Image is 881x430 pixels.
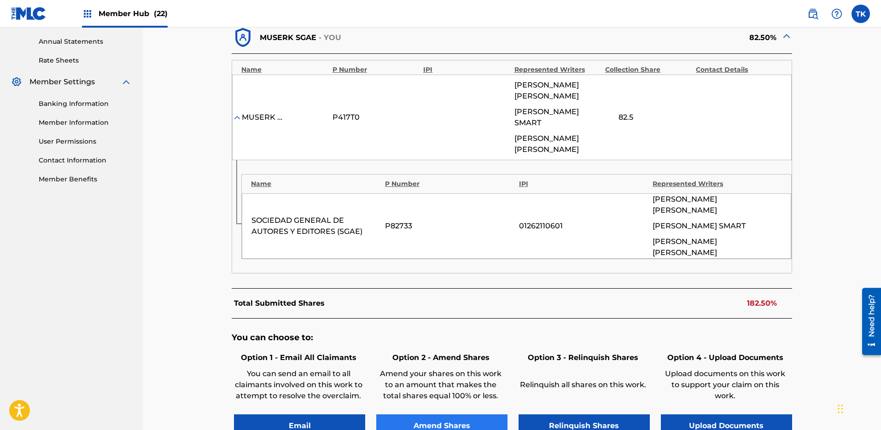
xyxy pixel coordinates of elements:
[605,65,691,75] div: Collection Share
[154,9,168,18] span: (22)
[514,133,601,155] span: [PERSON_NAME] [PERSON_NAME]
[121,76,132,87] img: expand
[39,174,132,184] a: Member Benefits
[514,65,601,75] div: Represented Writers
[835,386,881,430] iframe: Chat Widget
[519,221,648,232] div: 01262110601
[653,179,782,189] div: Represented Writers
[653,236,782,258] span: [PERSON_NAME] [PERSON_NAME]
[82,8,93,19] img: Top Rightsholders
[804,5,822,23] a: Public Search
[838,395,843,423] div: Drag
[831,8,842,19] img: help
[234,352,363,363] h6: Option 1 - Email All Claimants
[260,32,316,43] p: MUSERK SGAE
[29,76,95,87] span: Member Settings
[696,65,782,75] div: Contact Details
[234,368,363,401] p: You can send an email to all claimants involved on this work to attempt to resolve the overclaim.
[514,106,601,128] span: [PERSON_NAME] SMART
[39,137,132,146] a: User Permissions
[519,179,648,189] div: IPI
[39,37,132,46] a: Annual Statements
[319,32,342,43] p: - YOU
[39,56,132,65] a: Rate Sheets
[232,332,792,343] h5: You can choose to:
[251,215,380,237] div: SOCIEDAD GENERAL DE AUTORES Y EDITORES (SGAE)
[99,8,168,19] span: Member Hub
[514,80,601,102] span: [PERSON_NAME] [PERSON_NAME]
[519,352,648,363] h6: Option 3 - Relinquish Shares
[747,298,777,309] p: 182.50%
[333,65,419,75] div: P Number
[423,65,509,75] div: IPI
[512,26,792,49] div: 82.50%
[828,5,846,23] div: Help
[39,156,132,165] a: Contact Information
[661,368,790,401] p: Upload documents on this work to support your claim on this work.
[807,8,818,19] img: search
[11,76,22,87] img: Member Settings
[385,221,514,232] div: P82733
[852,5,870,23] div: User Menu
[519,379,648,390] p: Relinquish all shares on this work.
[653,194,782,216] span: [PERSON_NAME] [PERSON_NAME]
[234,298,325,309] p: Total Submitted Shares
[781,30,792,41] img: expand-cell-toggle
[661,352,790,363] h6: Option 4 - Upload Documents
[385,179,514,189] div: P Number
[376,368,505,401] p: Amend your shares on this work to an amount that makes the total shares equal 100% or less.
[39,118,132,128] a: Member Information
[241,65,327,75] div: Name
[855,285,881,359] iframe: Resource Center
[653,221,746,232] span: [PERSON_NAME] SMART
[39,99,132,109] a: Banking Information
[233,113,242,122] img: expand-cell-toggle
[251,179,380,189] div: Name
[232,26,254,49] img: dfb38c8551f6dcc1ac04.svg
[376,352,505,363] h6: Option 2 - Amend Shares
[11,7,47,20] img: MLC Logo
